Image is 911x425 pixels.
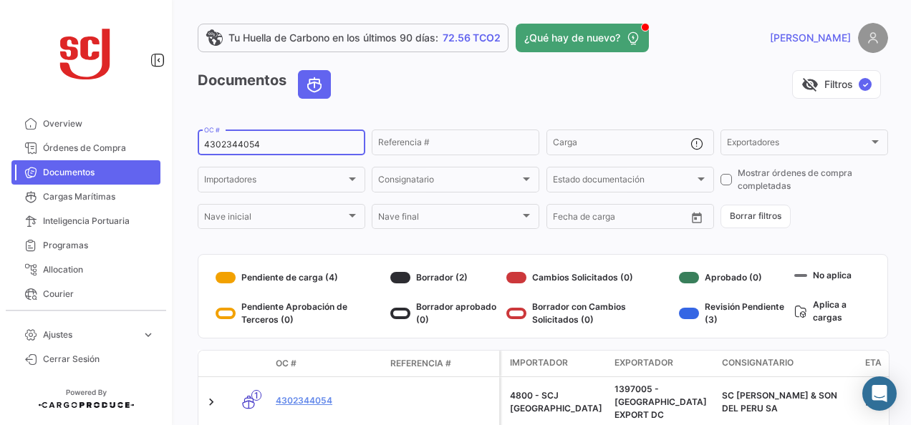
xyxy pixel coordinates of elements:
[553,177,695,187] span: Estado documentación
[227,358,270,369] datatable-header-cell: Modo de Transporte
[228,31,438,45] span: Tu Huella de Carbono en los últimos 90 días:
[716,351,859,376] datatable-header-cell: Consignatario
[614,356,673,369] span: Exportador
[43,353,155,366] span: Cerrar Sesión
[378,214,520,224] span: Nave final
[589,214,652,224] input: Hasta
[770,31,851,45] span: [PERSON_NAME]
[204,177,346,187] span: Importadores
[553,214,579,224] input: Desde
[506,301,673,326] div: Borrador con Cambios Solicitados (0)
[204,395,218,409] a: Expand/Collapse Row
[11,209,160,233] a: Inteligencia Portuaria
[722,390,837,414] span: SC JOHNSON & SON DEL PERU SA
[43,142,155,155] span: Órdenes de Compra
[43,288,155,301] span: Courier
[609,351,716,376] datatable-header-cell: Exportador
[50,17,122,89] img: scj_logo1.svg
[524,31,620,45] span: ¿Qué hay de nuevo?
[204,214,346,224] span: Nave inicial
[216,266,385,289] div: Pendiente de carga (4)
[859,78,872,91] span: ✓
[510,356,568,369] span: Importador
[385,351,499,376] datatable-header-cell: Referencia #
[506,266,673,289] div: Cambios Solicitados (0)
[11,160,160,185] a: Documentos
[390,357,451,370] span: Referencia #
[198,24,508,52] a: Tu Huella de Carbono en los últimos 90 días:72.56 TCO2
[679,301,789,326] div: Revisión Pendiente (3)
[43,215,155,228] span: Inteligencia Portuaria
[510,389,603,415] div: 4800 - SCJ [GEOGRAPHIC_DATA]
[794,266,870,284] div: No aplica
[276,357,297,370] span: OC #
[43,263,155,276] span: Allocation
[686,207,708,228] button: Open calendar
[11,233,160,258] a: Programas
[679,266,789,289] div: Aprobado (0)
[794,295,870,326] div: Aplica a cargas
[142,328,155,341] span: expand_more
[720,205,791,228] button: Borrar filtros
[43,239,155,252] span: Programas
[11,282,160,306] a: Courier
[11,112,160,136] a: Overview
[516,24,649,52] button: ¿Qué hay de nuevo?
[43,166,155,179] span: Documentos
[443,31,501,45] span: 72.56 TCO2
[43,328,136,341] span: Ajustes
[299,71,330,98] button: Ocean
[865,356,882,369] span: ETA
[270,351,385,376] datatable-header-cell: OC #
[614,383,710,421] div: 1397005 - [GEOGRAPHIC_DATA] EXPORT DC
[727,140,869,150] span: Exportadores
[43,190,155,203] span: Cargas Marítimas
[858,23,888,53] img: placeholder-user.png
[251,390,261,401] span: 1
[43,117,155,130] span: Overview
[390,301,501,326] div: Borrador aprobado (0)
[198,70,335,99] h3: Documentos
[738,167,888,192] span: Mostrar órdenes de compra completadas
[11,185,160,209] a: Cargas Marítimas
[378,177,520,187] span: Consignatario
[390,266,501,289] div: Borrador (2)
[722,356,794,369] span: Consignatario
[11,258,160,282] a: Allocation
[862,376,897,411] div: Abrir Intercom Messenger
[276,394,379,407] a: 4302344054
[792,70,881,99] button: visibility_offFiltros✓
[801,76,819,93] span: visibility_off
[11,136,160,160] a: Órdenes de Compra
[501,351,609,376] datatable-header-cell: Importador
[216,301,385,326] div: Pendiente Aprobación de Terceros (0)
